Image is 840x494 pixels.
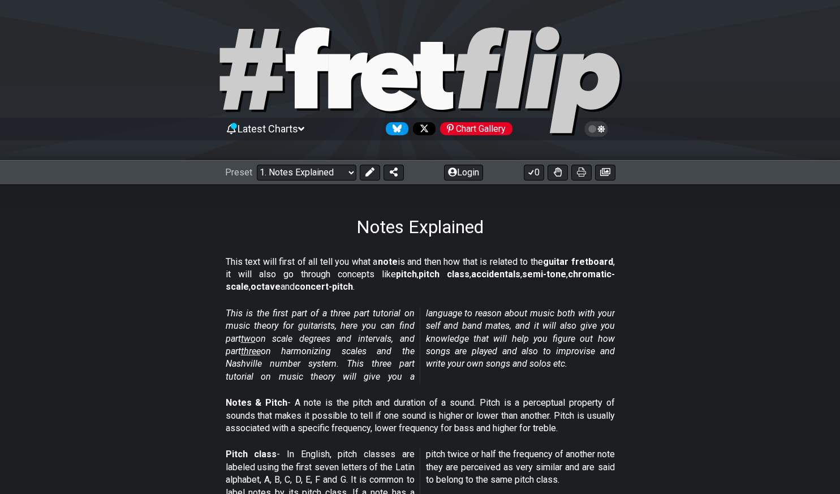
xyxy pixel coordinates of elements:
span: three [241,346,261,356]
strong: Notes & Pitch [226,397,287,408]
em: This is the first part of a three part tutorial on music theory for guitarists, here you can find... [226,308,615,382]
strong: pitch [396,269,417,280]
button: 0 [524,165,544,181]
button: Create image [595,165,615,181]
strong: concert-pitch [295,281,353,292]
strong: Pitch class [226,449,277,459]
button: Share Preset [384,165,404,181]
a: #fretflip at Pinterest [436,122,512,135]
strong: note [378,256,398,267]
button: Toggle Dexterity for all fretkits [548,165,568,181]
span: two [241,333,256,344]
strong: accidentals [471,269,520,280]
p: This text will first of all tell you what a is and then how that is related to the , it will also... [226,256,615,294]
strong: octave [251,281,281,292]
select: Preset [257,165,356,181]
button: Edit Preset [360,165,380,181]
span: Preset [225,167,252,178]
h1: Notes Explained [356,216,484,238]
div: Chart Gallery [440,122,512,135]
a: Follow #fretflip at Bluesky [381,122,408,135]
span: Latest Charts [238,123,298,135]
button: Print [571,165,592,181]
button: Login [444,165,483,181]
strong: guitar fretboard [543,256,613,267]
strong: semi-tone [522,269,566,280]
strong: pitch class [419,269,469,280]
span: Toggle light / dark theme [590,124,603,134]
a: Follow #fretflip at X [408,122,436,135]
p: - A note is the pitch and duration of a sound. Pitch is a perceptual property of sounds that make... [226,397,615,435]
